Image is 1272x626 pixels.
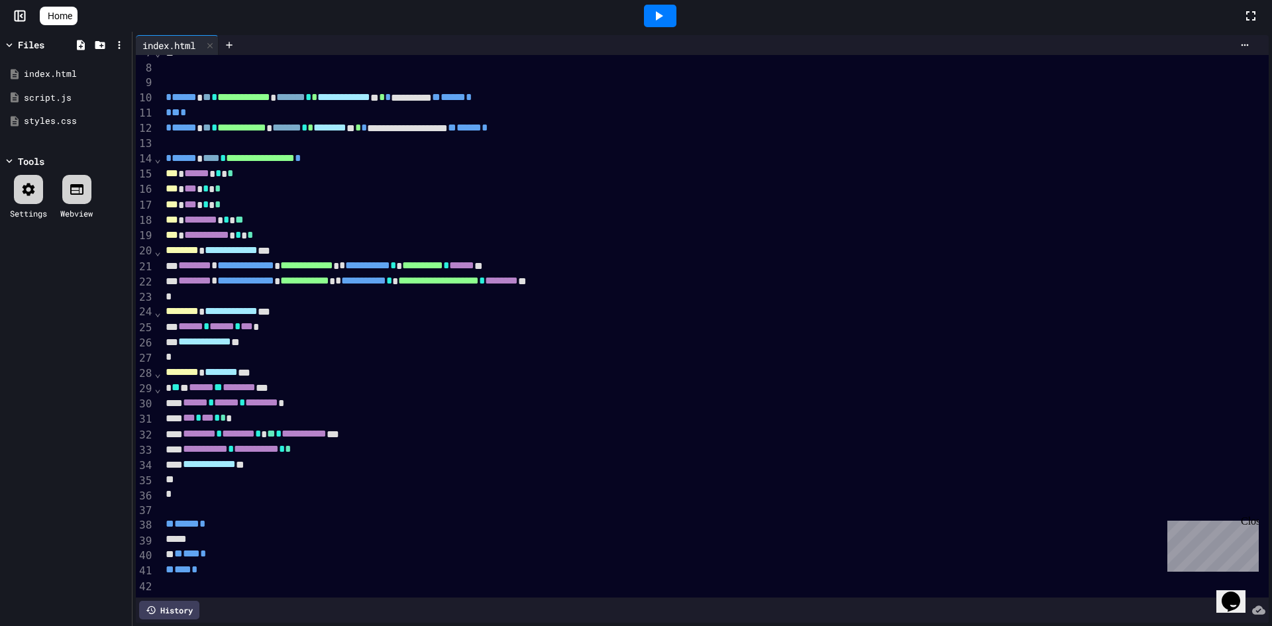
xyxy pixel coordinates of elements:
[139,601,199,619] div: History
[154,367,162,380] span: Fold line
[136,121,154,136] div: 12
[136,564,154,579] div: 41
[136,167,154,182] div: 15
[24,115,127,128] div: styles.css
[136,580,154,594] div: 42
[136,336,154,351] div: 26
[154,382,162,395] span: Fold line
[136,91,154,106] div: 10
[136,76,154,90] div: 9
[136,182,154,197] div: 16
[136,321,154,336] div: 25
[154,46,162,59] span: Fold line
[136,366,154,382] div: 28
[136,351,154,366] div: 27
[136,397,154,412] div: 30
[136,305,154,320] div: 24
[60,207,93,219] div: Webview
[136,489,154,503] div: 36
[136,458,154,474] div: 34
[154,152,162,165] span: Fold line
[136,428,154,443] div: 32
[136,275,154,290] div: 22
[48,9,72,23] span: Home
[154,245,162,258] span: Fold line
[136,198,154,213] div: 17
[136,412,154,427] div: 31
[136,443,154,458] div: 33
[1162,515,1259,572] iframe: chat widget
[136,548,154,564] div: 40
[24,91,127,105] div: script.js
[154,306,162,319] span: Fold line
[136,61,154,76] div: 8
[136,136,154,151] div: 13
[136,35,219,55] div: index.html
[136,474,154,488] div: 35
[5,5,91,84] div: Chat with us now!Close
[136,229,154,244] div: 19
[136,290,154,305] div: 23
[24,68,127,81] div: index.html
[136,534,154,548] div: 39
[136,260,154,275] div: 21
[136,106,154,121] div: 11
[136,503,154,518] div: 37
[136,244,154,259] div: 20
[136,213,154,229] div: 18
[136,518,154,533] div: 38
[136,152,154,167] div: 14
[136,382,154,397] div: 29
[18,154,44,168] div: Tools
[40,7,78,25] a: Home
[136,38,202,52] div: index.html
[18,38,44,52] div: Files
[10,207,47,219] div: Settings
[1216,573,1259,613] iframe: chat widget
